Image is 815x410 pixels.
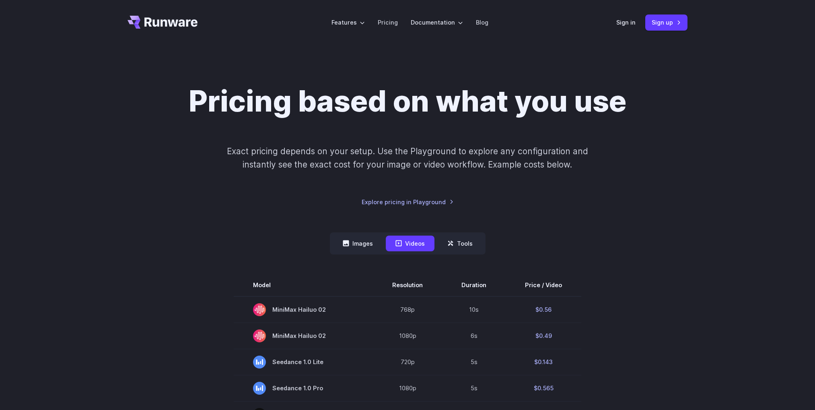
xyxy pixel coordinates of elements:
[189,84,626,119] h1: Pricing based on what you use
[506,323,581,349] td: $0.49
[442,323,506,349] td: 6s
[506,349,581,375] td: $0.143
[616,18,636,27] a: Sign in
[442,274,506,296] th: Duration
[386,236,434,251] button: Videos
[442,375,506,401] td: 5s
[442,296,506,323] td: 10s
[506,375,581,401] td: $0.565
[128,16,198,29] a: Go to /
[253,356,354,369] span: Seedance 1.0 Lite
[362,197,454,207] a: Explore pricing in Playground
[645,14,687,30] a: Sign up
[506,296,581,323] td: $0.56
[253,382,354,395] span: Seedance 1.0 Pro
[234,274,373,296] th: Model
[373,349,442,375] td: 720p
[253,329,354,342] span: MiniMax Hailuo 02
[411,18,463,27] label: Documentation
[373,323,442,349] td: 1080p
[212,145,603,172] p: Exact pricing depends on your setup. Use the Playground to explore any configuration and instantl...
[438,236,482,251] button: Tools
[333,236,383,251] button: Images
[373,375,442,401] td: 1080p
[373,274,442,296] th: Resolution
[476,18,488,27] a: Blog
[442,349,506,375] td: 5s
[331,18,365,27] label: Features
[253,303,354,316] span: MiniMax Hailuo 02
[506,274,581,296] th: Price / Video
[378,18,398,27] a: Pricing
[373,296,442,323] td: 768p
